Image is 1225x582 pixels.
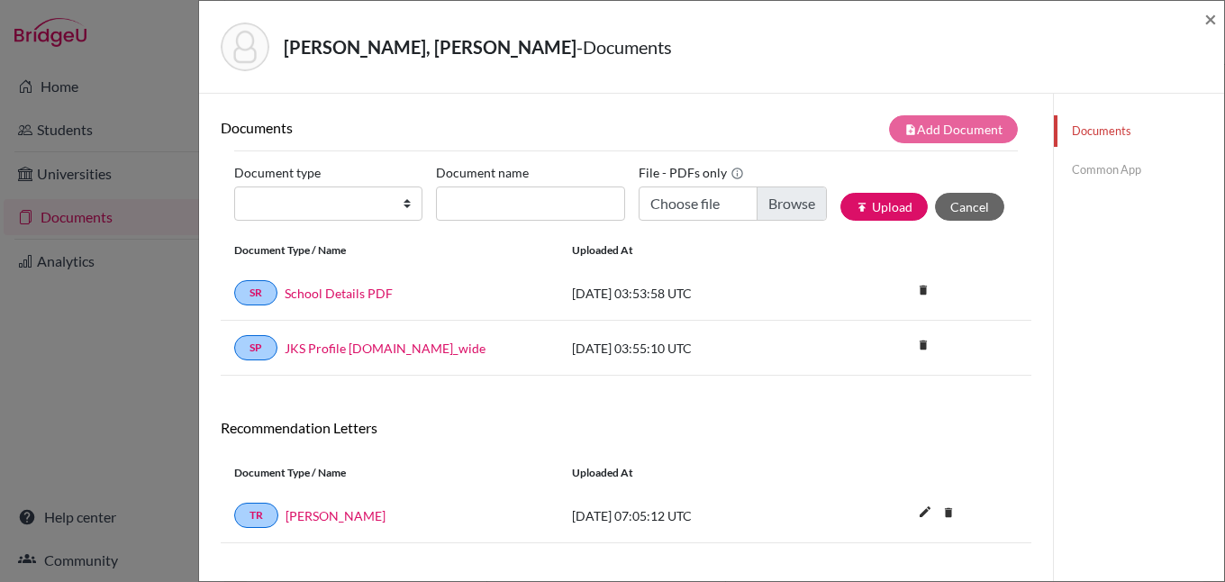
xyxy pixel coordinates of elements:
[910,332,937,359] i: delete
[436,159,529,186] label: Document name
[904,123,917,136] i: note_add
[284,36,576,58] strong: [PERSON_NAME], [PERSON_NAME]
[286,506,386,525] a: [PERSON_NAME]
[840,193,928,221] button: publishUpload
[911,497,939,526] i: edit
[1054,115,1224,147] a: Documents
[935,499,962,526] i: delete
[1054,154,1224,186] a: Common App
[639,159,744,186] label: File - PDFs only
[910,500,940,527] button: edit
[285,284,393,303] a: School Details PDF
[558,339,829,358] div: [DATE] 03:55:10 UTC
[558,242,829,259] div: Uploaded at
[234,280,277,305] a: SR
[221,465,558,481] div: Document Type / Name
[910,277,937,304] i: delete
[234,503,278,528] a: TR
[221,419,1031,436] h6: Recommendation Letters
[1204,5,1217,32] span: ×
[935,502,962,526] a: delete
[889,115,1018,143] button: note_addAdd Document
[221,242,558,259] div: Document Type / Name
[558,465,829,481] div: Uploaded at
[221,119,626,136] h6: Documents
[856,201,868,214] i: publish
[234,159,321,186] label: Document type
[935,193,1004,221] button: Cancel
[1204,8,1217,30] button: Close
[234,335,277,360] a: SP
[910,279,937,304] a: delete
[910,334,937,359] a: delete
[576,36,672,58] span: - Documents
[572,508,692,523] span: [DATE] 07:05:12 UTC
[558,284,829,303] div: [DATE] 03:53:58 UTC
[285,339,485,358] a: JKS Profile [DOMAIN_NAME]_wide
